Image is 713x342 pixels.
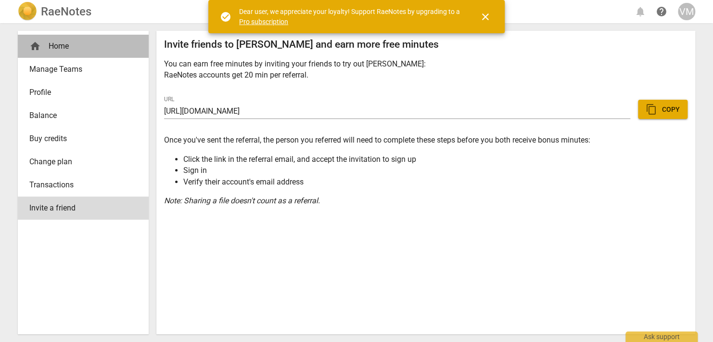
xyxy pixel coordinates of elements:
li: Click the link in the referral email, and accept the invitation to sign up [183,154,688,165]
img: Logo [18,2,37,21]
a: Change plan [18,150,149,173]
a: LogoRaeNotes [18,2,91,21]
li: Verify their account's email address [183,176,688,187]
a: Invite a friend [18,197,149,220]
span: Manage Teams [29,64,129,75]
button: VM [678,3,695,20]
div: Dear user, we appreciate your loyalty! Support RaeNotes by upgrading to a [239,7,462,26]
span: Profile [29,87,129,98]
a: Transactions [18,173,149,197]
span: Copy [646,104,680,115]
label: URL [164,97,175,103]
a: Manage Teams [18,58,149,81]
span: Transactions [29,179,129,191]
p: You can earn free minutes by inviting your friends to try out [PERSON_NAME]: [164,58,688,69]
a: Balance [18,104,149,127]
h2: RaeNotes [41,5,91,18]
p: RaeNotes accounts get 20 min per referral. [164,69,688,80]
button: Close [474,5,497,28]
p: Once you've sent the referral, the person you referred will need to complete these steps before y... [164,134,688,145]
span: Buy credits [29,133,129,145]
li: Sign in [183,165,688,176]
div: Ask support [625,331,698,342]
h2: Invite friends to [PERSON_NAME] and earn more free minutes [164,39,688,51]
a: Buy credits [18,127,149,150]
a: Pro subscription [239,18,288,26]
i: Note: Sharing a file doesn't count as a referral. [164,196,320,205]
div: Home [29,40,129,52]
span: home [29,40,41,52]
a: Help [653,3,670,20]
a: Profile [18,81,149,104]
span: close [480,11,491,23]
span: help [656,6,667,17]
span: check_circle [220,11,231,23]
div: Home [18,35,149,58]
span: Change plan [29,156,129,168]
span: Balance [29,110,129,121]
button: Copy [638,100,688,119]
span: content_copy [646,104,657,115]
span: Invite a friend [29,202,129,214]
